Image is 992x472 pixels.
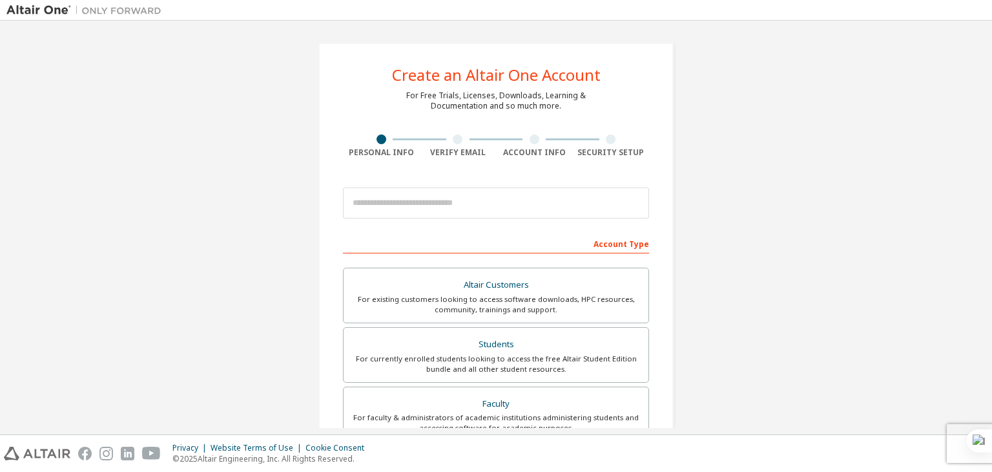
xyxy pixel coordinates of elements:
[420,147,497,158] div: Verify Email
[351,413,641,433] div: For faculty & administrators of academic institutions administering students and accessing softwa...
[172,443,211,453] div: Privacy
[4,447,70,460] img: altair_logo.svg
[406,91,586,111] div: For Free Trials, Licenses, Downloads, Learning & Documentation and so much more.
[573,147,650,158] div: Security Setup
[142,447,161,460] img: youtube.svg
[305,443,372,453] div: Cookie Consent
[343,147,420,158] div: Personal Info
[351,395,641,413] div: Faculty
[351,354,641,374] div: For currently enrolled students looking to access the free Altair Student Edition bundle and all ...
[172,453,372,464] p: © 2025 Altair Engineering, Inc. All Rights Reserved.
[351,294,641,315] div: For existing customers looking to access software downloads, HPC resources, community, trainings ...
[496,147,573,158] div: Account Info
[343,233,649,253] div: Account Type
[99,447,113,460] img: instagram.svg
[211,443,305,453] div: Website Terms of Use
[78,447,92,460] img: facebook.svg
[392,67,601,83] div: Create an Altair One Account
[351,276,641,294] div: Altair Customers
[121,447,134,460] img: linkedin.svg
[351,336,641,354] div: Students
[6,4,168,17] img: Altair One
